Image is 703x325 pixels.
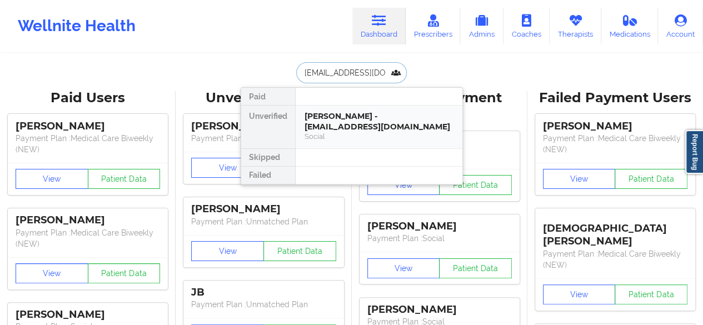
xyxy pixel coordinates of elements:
div: Unverified [241,106,295,149]
p: Payment Plan : Medical Care Biweekly (NEW) [16,133,160,155]
p: Payment Plan : Medical Care Biweekly (NEW) [543,248,687,271]
p: Payment Plan : Unmatched Plan [191,299,336,310]
button: Patient Data [88,263,161,283]
div: Unverified Users [183,89,343,107]
a: Prescribers [406,8,461,44]
button: View [191,241,264,261]
p: Payment Plan : Medical Care Biweekly (NEW) [16,227,160,249]
div: [PERSON_NAME] [16,308,160,321]
button: Patient Data [439,258,512,278]
div: [PERSON_NAME] [191,120,336,133]
div: [PERSON_NAME] - [EMAIL_ADDRESS][DOMAIN_NAME] [305,111,453,132]
div: JB [191,286,336,299]
div: Social [305,132,453,141]
button: Patient Data [615,284,687,304]
a: Report Bug [685,130,703,174]
button: Patient Data [439,175,512,195]
a: Admins [460,8,503,44]
p: Payment Plan : Medical Care Biweekly (NEW) [543,133,687,155]
button: View [543,169,616,189]
button: Patient Data [88,169,161,189]
a: Dashboard [352,8,406,44]
p: Payment Plan : Unmatched Plan [191,133,336,144]
a: Account [658,8,703,44]
button: View [191,158,264,178]
p: Payment Plan : Social [367,233,512,244]
div: [PERSON_NAME] [16,120,160,133]
button: View [16,263,88,283]
div: Paid Users [8,89,168,107]
div: [PERSON_NAME] [543,120,687,133]
div: Skipped [241,149,295,167]
a: Medications [601,8,659,44]
button: View [543,284,616,304]
a: Therapists [550,8,601,44]
button: View [367,175,440,195]
div: Failed [241,167,295,184]
div: [PERSON_NAME] [367,220,512,233]
button: Patient Data [263,241,336,261]
div: [PERSON_NAME] [191,203,336,216]
button: View [367,258,440,278]
div: [DEMOGRAPHIC_DATA][PERSON_NAME] [543,214,687,248]
a: Coaches [503,8,550,44]
div: Paid [241,88,295,106]
button: Patient Data [615,169,687,189]
button: View [16,169,88,189]
div: [PERSON_NAME] [16,214,160,227]
p: Payment Plan : Unmatched Plan [191,216,336,227]
div: Failed Payment Users [535,89,695,107]
div: [PERSON_NAME] [367,303,512,316]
